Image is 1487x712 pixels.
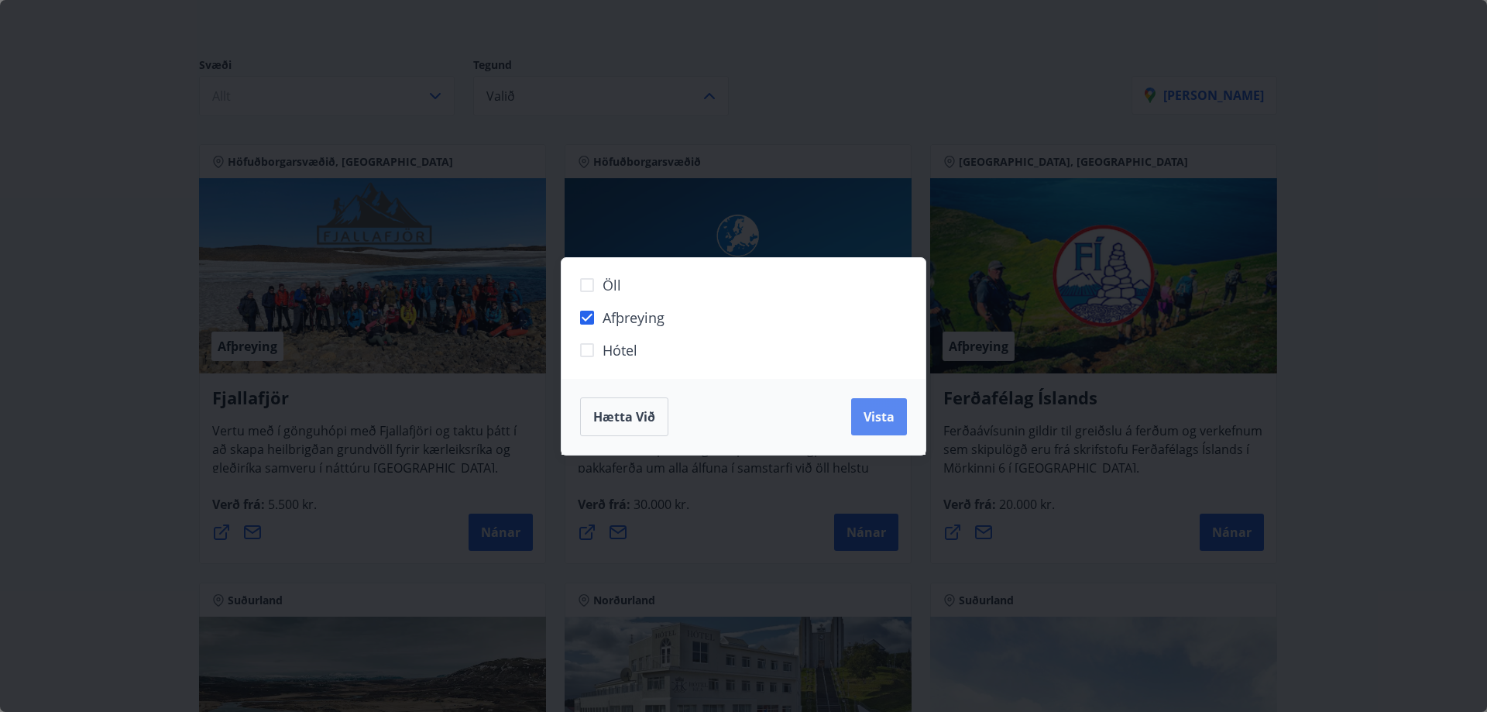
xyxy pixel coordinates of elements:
[851,398,907,435] button: Vista
[603,275,621,295] span: Öll
[603,340,637,360] span: Hótel
[580,397,668,436] button: Hætta við
[864,408,895,425] span: Vista
[603,308,665,328] span: Afþreying
[593,408,655,425] span: Hætta við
